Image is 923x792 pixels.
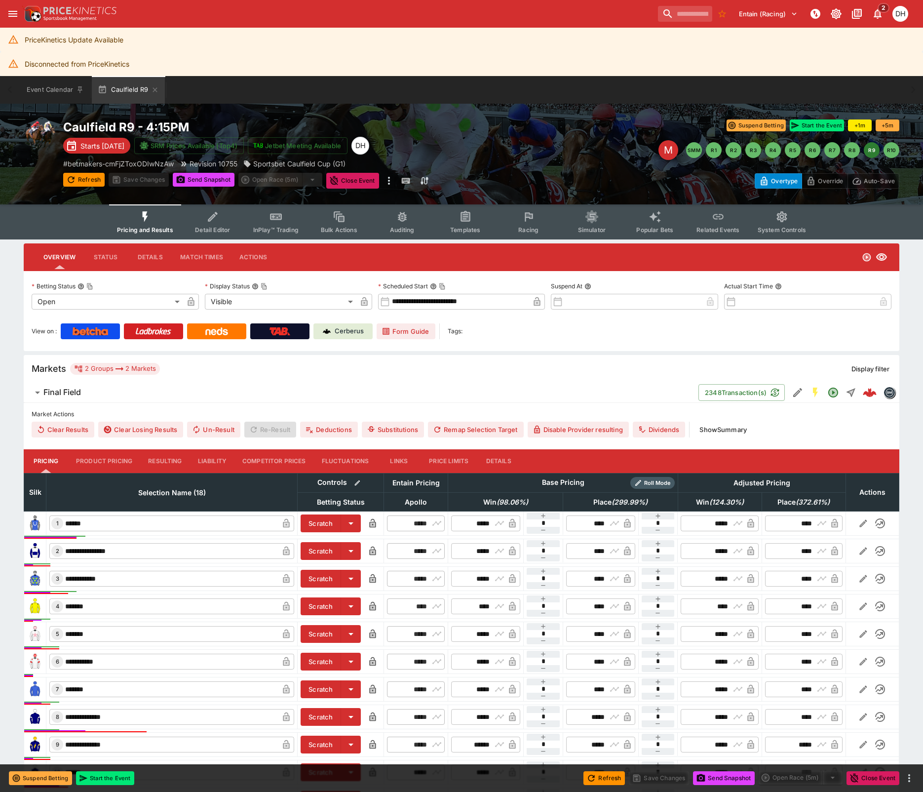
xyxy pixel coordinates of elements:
img: Neds [205,327,228,335]
button: Scratch [301,625,341,643]
img: PriceKinetics Logo [22,4,41,24]
button: Send Snapshot [693,771,755,785]
button: R1 [706,142,722,158]
button: Refresh [63,173,105,187]
span: 2 [54,548,61,554]
span: Un-Result [187,422,240,437]
button: Clear Losing Results [98,422,183,437]
button: R8 [844,142,860,158]
p: Scheduled Start [378,282,428,290]
button: Product Pricing [68,449,140,473]
span: Bulk Actions [321,226,357,234]
button: Notifications [869,5,886,23]
p: Copy To Clipboard [63,158,174,169]
button: Remap Selection Target [428,422,524,437]
span: 9 [54,741,61,748]
button: Edit Detail [789,384,807,401]
span: Selection Name (18) [127,487,217,499]
p: Betting Status [32,282,76,290]
th: Adjusted Pricing [678,473,846,492]
button: Fluctuations [314,449,377,473]
button: Toggle light/dark mode [827,5,845,23]
button: Disable Provider resulting [528,422,629,437]
button: Send Snapshot [173,173,234,187]
img: jetbet-logo.svg [253,141,263,151]
button: Actions [231,245,275,269]
div: Sportsbet Caulfield Cup (G1) [243,158,346,169]
div: 2 Groups 2 Markets [74,363,156,375]
button: Competitor Prices [234,449,314,473]
button: Display StatusCopy To Clipboard [252,283,259,290]
p: Override [818,176,843,186]
span: 7 [54,686,61,693]
div: 1b3cbb0a-2d0e-493f-afe0-7c9d99dee12f [863,386,877,399]
p: Starts [DATE] [80,141,124,151]
p: Suspend At [551,282,582,290]
img: runner 3 [27,571,43,587]
button: more [903,772,915,784]
img: horse_racing.png [24,119,55,151]
button: Overview [36,245,83,269]
button: 2348Transaction(s) [698,384,785,401]
button: Scheduled StartCopy To Clipboard [430,283,437,290]
th: Actions [846,473,899,511]
button: Override [802,173,847,189]
button: Display filter [846,361,895,377]
img: Sportsbook Management [43,16,97,21]
span: Win(98.06%) [472,496,539,508]
span: Simulator [578,226,606,234]
label: View on : [32,323,57,339]
span: 5 [54,631,61,637]
p: Actual Start Time [724,282,773,290]
th: Silk [24,473,46,511]
button: SGM Enabled [807,384,824,401]
em: ( 299.99 %) [612,496,648,508]
button: Betting StatusCopy To Clipboard [77,283,84,290]
span: Auditing [390,226,414,234]
button: Start the Event [76,771,134,785]
span: Detail Editor [195,226,230,234]
button: Scratch [301,542,341,560]
button: +1m [848,119,872,131]
span: Re-Result [244,422,296,437]
span: System Controls [758,226,806,234]
label: Market Actions [32,407,891,422]
span: Roll Mode [640,479,675,487]
div: PriceKinetics Update Available [25,31,123,49]
button: Status [83,245,128,269]
button: open drawer [4,5,22,23]
img: betmakers [884,387,895,398]
span: Betting Status [306,496,376,508]
button: R6 [805,142,820,158]
button: Scratch [301,515,341,532]
h2: Copy To Clipboard [63,119,481,135]
img: Betcha [73,327,108,335]
div: Dan Hooper [351,137,369,155]
button: Final Field [24,383,698,402]
img: runner 6 [27,654,43,670]
img: Ladbrokes [135,327,171,335]
button: R10 [884,142,899,158]
button: Match Times [172,245,231,269]
th: Apollo [384,492,448,511]
button: Auto-Save [847,173,899,189]
button: Deductions [300,422,358,437]
img: runner 9 [27,737,43,752]
button: more [383,173,395,189]
div: Disconnected from PriceKinetics [25,55,129,73]
button: Actual Start Time [775,283,782,290]
p: Cerberus [335,326,364,336]
button: Event Calendar [21,76,90,104]
button: Jetbet Meeting Available [248,137,347,154]
div: Visible [205,294,356,310]
button: Substitutions [362,422,424,437]
th: Controls [298,473,384,492]
button: Select Tenant [733,6,804,22]
a: Form Guide [377,323,435,339]
button: R4 [765,142,781,158]
button: Caulfield R9 [92,76,165,104]
svg: Open [827,387,839,398]
p: Display Status [205,282,250,290]
span: Win(124.30%) [685,496,755,508]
